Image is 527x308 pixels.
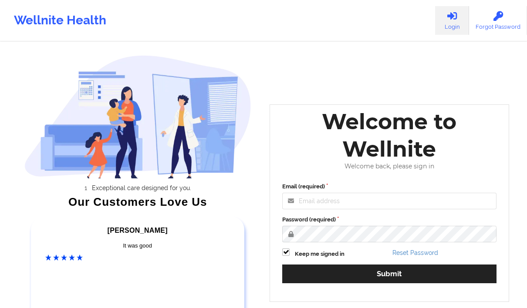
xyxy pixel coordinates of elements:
a: Login [435,6,469,35]
div: Our Customers Love Us [24,198,252,206]
a: Reset Password [392,249,438,256]
img: wellnite-auth-hero_200.c722682e.png [24,55,252,178]
span: [PERSON_NAME] [108,227,168,234]
label: Password (required) [282,215,497,224]
li: Exceptional care designed for you. [32,184,251,191]
label: Email (required) [282,182,497,191]
a: Forgot Password [469,6,527,35]
input: Email address [282,193,497,209]
div: Welcome back, please sign in [276,163,503,170]
button: Submit [282,264,497,283]
label: Keep me signed in [295,250,345,258]
div: Welcome to Wellnite [276,108,503,163]
div: It was good [45,241,230,250]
